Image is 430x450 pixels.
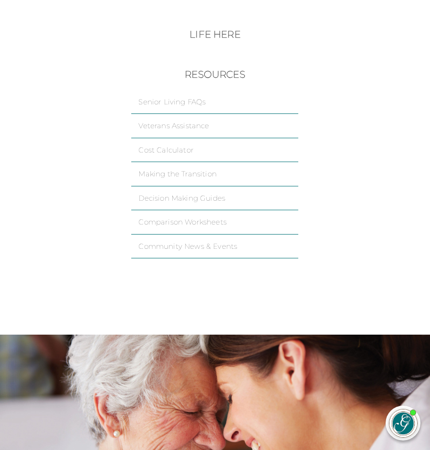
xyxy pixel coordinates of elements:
a: Community News & Events [138,242,291,251]
a: Cost Calculator [138,145,291,155]
a: Senior Living FAQs [138,97,291,107]
a: Making the Transition [138,169,291,179]
a: Life Here [189,29,240,40]
iframe: iframe [241,194,420,397]
a: Decision Making Guides [138,194,291,203]
a: Veterans Assistance [138,121,291,131]
img: avatar [389,409,417,437]
a: Resources [185,69,245,80]
a: Comparison Worksheets [138,217,291,227]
